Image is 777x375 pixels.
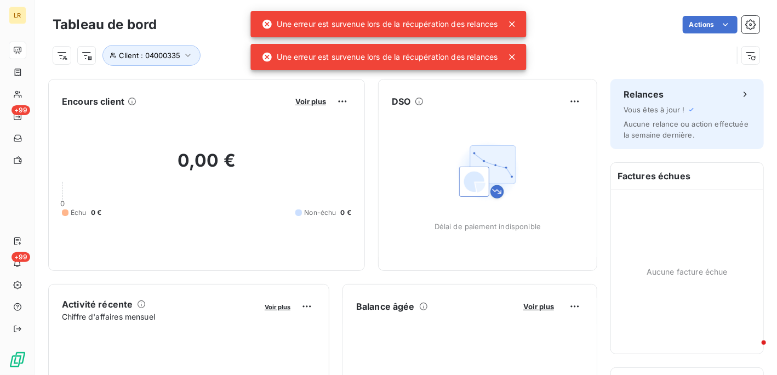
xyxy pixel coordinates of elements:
button: Client : 04000335 [102,45,201,66]
h6: Factures échues [611,163,763,189]
h6: Encours client [62,95,124,108]
span: 0 € [91,208,101,218]
span: Vous êtes à jour ! [624,105,685,114]
span: Chiffre d'affaires mensuel [62,311,257,322]
img: Logo LeanPay [9,351,26,368]
h3: Tableau de bord [53,15,157,35]
h2: 0,00 € [62,150,351,183]
span: Échu [71,208,87,218]
h6: Relances [624,88,664,101]
button: Voir plus [292,96,329,106]
span: 0 [60,199,65,208]
h6: Balance âgée [356,300,415,313]
img: Empty state [453,137,523,207]
iframe: Intercom live chat [740,338,766,364]
button: Voir plus [261,302,294,311]
div: Une erreur est survenue lors de la récupération des relances [262,14,498,34]
span: Délai de paiement indisponible [435,222,541,231]
button: Actions [683,16,738,33]
h6: Activité récente [62,298,133,311]
span: Client : 04000335 [119,51,180,60]
span: +99 [12,252,30,262]
span: Non-échu [304,208,336,218]
span: +99 [12,105,30,115]
div: Une erreur est survenue lors de la récupération des relances [262,47,498,67]
div: LR [9,7,26,24]
button: Voir plus [520,302,557,311]
span: Voir plus [523,302,554,311]
span: Aucune facture échue [647,266,728,277]
span: 0 € [341,208,351,218]
span: Voir plus [265,303,290,311]
span: Voir plus [295,97,326,106]
h6: DSO [392,95,410,108]
span: Aucune relance ou action effectuée la semaine dernière. [624,120,749,139]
